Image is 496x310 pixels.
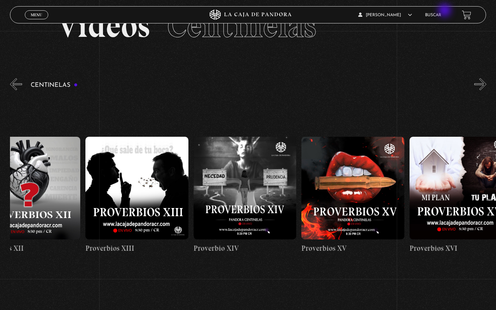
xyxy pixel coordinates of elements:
h3: Centinelas [31,82,78,89]
h2: Videos [58,10,438,42]
a: Proverbios XV [301,95,404,295]
span: Menu [31,13,42,17]
h4: Proverbio XIV [194,243,297,254]
a: Buscar [425,13,441,17]
span: [PERSON_NAME] [358,13,412,17]
button: Previous [10,78,22,90]
a: View your shopping cart [462,10,471,20]
span: Cerrar [29,19,45,23]
button: Next [474,78,486,90]
a: Proverbio XIV [194,95,297,295]
span: Centinelas [167,6,316,45]
a: Proverbios XIII [85,95,188,295]
h4: Proverbios XIII [85,243,188,254]
h4: Proverbios XV [301,243,404,254]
